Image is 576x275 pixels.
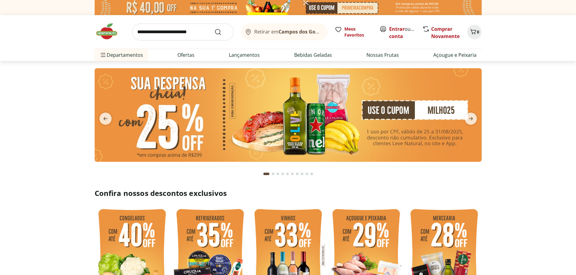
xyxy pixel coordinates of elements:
button: Go to page 4 from fs-carousel [280,167,285,181]
a: Criar conta [389,26,422,40]
button: Menu [99,48,107,62]
button: Go to page 8 from fs-carousel [300,167,304,181]
button: Go to page 5 from fs-carousel [285,167,290,181]
a: Bebidas Geladas [294,51,332,59]
span: Meus Favoritos [344,26,372,38]
a: Lançamentos [229,51,260,59]
button: Current page from fs-carousel [262,167,271,181]
span: Retirar em [254,29,321,34]
input: search [132,24,234,40]
a: Comprar Novamente [431,26,460,40]
span: Departamentos [99,48,143,62]
button: Go to page 10 from fs-carousel [309,167,314,181]
button: Go to page 9 from fs-carousel [304,167,309,181]
a: Nossas Frutas [366,51,399,59]
button: Go to page 6 from fs-carousel [290,167,295,181]
a: Meus Favoritos [335,26,372,38]
button: Go to page 2 from fs-carousel [271,167,275,181]
button: next [460,113,482,125]
button: Submit Search [214,28,229,36]
a: Entrar [389,26,405,32]
img: cupom [95,68,482,162]
button: Retirar emCampos dos Goytacazes/[GEOGRAPHIC_DATA] [241,24,327,40]
button: Carrinho [467,25,482,39]
h2: Confira nossos descontos exclusivos [95,188,482,198]
span: 0 [477,29,479,35]
button: Go to page 3 from fs-carousel [275,167,280,181]
button: Go to page 7 from fs-carousel [295,167,300,181]
img: Hortifruti [95,22,125,40]
a: Ofertas [177,51,194,59]
a: Açougue e Peixaria [433,51,477,59]
button: previous [95,113,116,125]
span: ou [389,25,416,40]
b: Campos dos Goytacazes/[GEOGRAPHIC_DATA] [278,28,388,35]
